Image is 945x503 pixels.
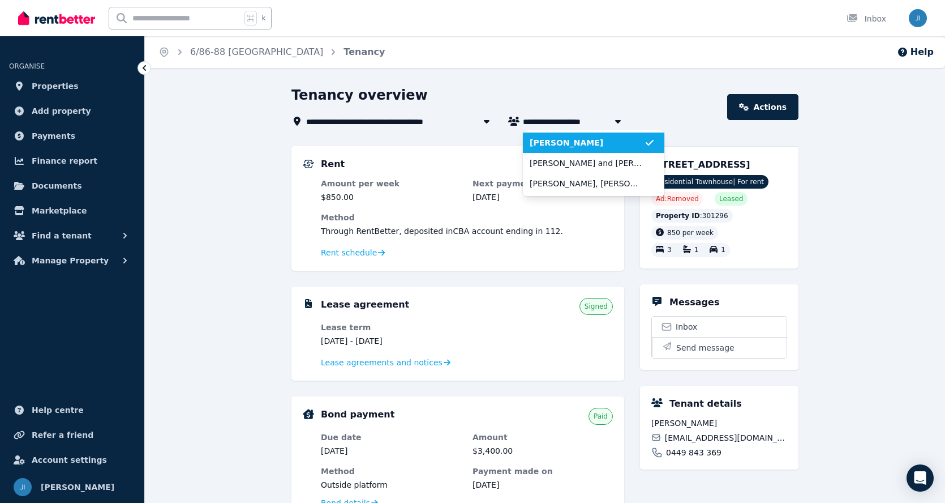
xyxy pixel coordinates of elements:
a: Inbox [652,317,787,337]
span: 850 per week [667,229,714,237]
span: Account settings [32,453,107,467]
span: Refer a friend [32,428,93,442]
dt: Amount [472,432,613,443]
span: Lease agreements and notices [321,357,443,368]
img: Joanne Iannuzzelli [14,478,32,496]
button: Help [897,45,934,59]
a: Actions [727,94,798,120]
span: 1 [694,246,699,254]
span: Documents [32,179,82,193]
h5: Rent [321,157,345,171]
dt: Payment made on [472,466,613,477]
dd: Outside platform [321,479,461,491]
dd: [DATE] [321,445,461,457]
span: [PERSON_NAME] [530,137,644,148]
h5: Lease agreement [321,298,409,312]
span: [PERSON_NAME], [PERSON_NAME], and [PERSON_NAME] [530,178,644,189]
span: 3 [667,246,672,254]
dt: Amount per week [321,178,461,189]
dt: Method [321,466,461,477]
div: : 301296 [651,209,733,223]
span: Residential Townhouse | For rent [651,175,768,189]
span: Payments [32,129,75,143]
h5: Tenant details [669,397,742,411]
span: Rent schedule [321,247,377,258]
dt: Next payment due [472,178,613,189]
dd: $850.00 [321,191,461,203]
a: Lease agreements and notices [321,357,450,368]
span: k [261,14,265,23]
button: Find a tenant [9,224,135,247]
span: Ad: Removed [656,194,699,203]
a: Refer a friend [9,424,135,446]
span: Finance report [32,154,97,168]
span: ORGANISE [9,62,45,70]
span: Find a tenant [32,229,92,242]
dt: Due date [321,432,461,443]
span: 1 [721,246,725,254]
span: Leased [719,194,743,203]
span: Signed [585,302,608,311]
a: 6/86-88 [GEOGRAPHIC_DATA] [190,46,323,57]
a: Add property [9,100,135,122]
a: Properties [9,75,135,97]
a: Rent schedule [321,247,385,258]
dt: Lease term [321,322,461,333]
a: Payments [9,125,135,147]
span: Help centre [32,403,84,417]
dd: [DATE] [472,479,613,491]
img: RentBetter [18,10,95,27]
dd: [DATE] [472,191,613,203]
span: 0449 843 369 [666,447,721,458]
span: [EMAIL_ADDRESS][DOMAIN_NAME] [665,432,787,444]
span: [PERSON_NAME] [41,480,114,494]
a: Help centre [9,399,135,421]
span: [STREET_ADDRESS] [651,159,750,170]
span: [PERSON_NAME] [651,417,787,429]
span: Add property [32,104,91,118]
span: Inbox [676,321,697,333]
dd: $3,400.00 [472,445,613,457]
span: Property ID [656,211,700,220]
span: Properties [32,79,79,93]
dt: Method [321,212,613,223]
span: Paid [594,412,608,421]
a: Account settings [9,449,135,471]
a: Documents [9,174,135,197]
dd: [DATE] - [DATE] [321,335,461,347]
img: Bond Details [303,409,314,419]
a: Marketplace [9,199,135,222]
nav: Breadcrumb [145,36,398,68]
span: [PERSON_NAME] and [PERSON_NAME] [530,157,644,169]
span: Through RentBetter , deposited in CBA account ending in 112 . [321,227,563,236]
button: Send message [652,337,787,358]
div: Open Intercom Messenger [907,464,934,492]
span: Manage Property [32,254,109,267]
span: Marketplace [32,204,87,218]
img: Joanne Iannuzzelli [909,9,927,27]
button: Manage Property [9,249,135,272]
h1: Tenancy overview [291,86,428,104]
img: Rental Payments [303,160,314,168]
a: Finance report [9,150,135,172]
h5: Bond payment [321,408,394,421]
h5: Messages [669,296,719,309]
span: Send message [676,342,734,353]
div: Inbox [847,13,886,24]
a: Tenancy [343,46,385,57]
